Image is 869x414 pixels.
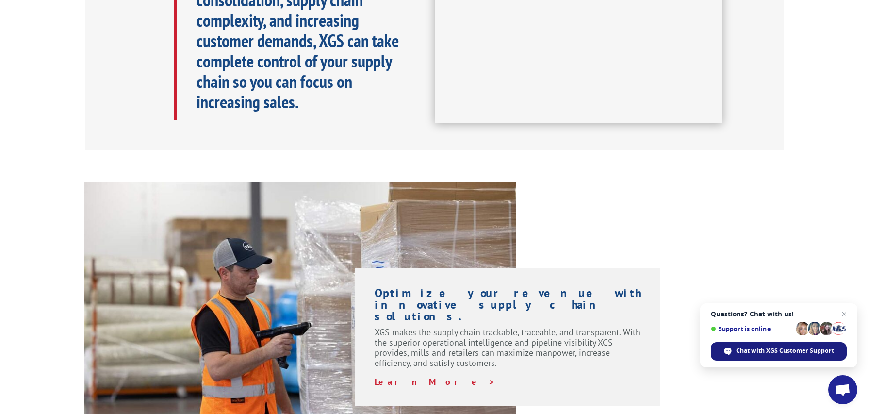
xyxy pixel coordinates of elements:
[375,376,495,387] a: Learn More >
[838,308,850,320] span: Close chat
[828,375,857,404] div: Open chat
[711,310,847,318] span: Questions? Chat with us!
[736,347,834,355] span: Chat with XGS Customer Support
[711,325,792,332] span: Support is online
[375,327,641,377] p: XGS makes the supply chain trackable, traceable, and transparent. With the superior operational i...
[711,342,847,361] div: Chat with XGS Customer Support
[375,287,641,327] h1: Optimize your revenue with innovative supply chain solutions.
